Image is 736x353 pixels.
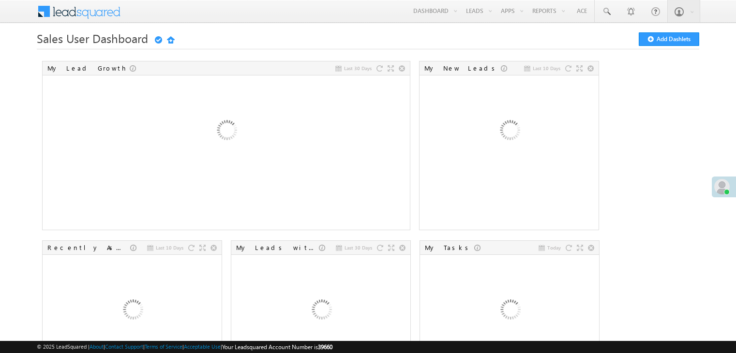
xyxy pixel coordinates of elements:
span: Last 30 Days [344,64,372,73]
span: 39660 [318,343,332,351]
div: My Leads with Stage Change [236,243,319,252]
span: Sales User Dashboard [37,30,148,46]
a: Terms of Service [145,343,182,350]
div: Recently Assigned Leads [47,243,130,252]
img: Loading... [457,80,561,184]
span: Last 10 Days [533,64,560,73]
span: © 2025 LeadSquared | | | | | [37,342,332,352]
a: Contact Support [105,343,143,350]
div: My Tasks [425,243,474,252]
a: About [90,343,104,350]
button: Add Dashlets [639,32,699,46]
a: Acceptable Use [184,343,221,350]
span: Your Leadsquared Account Number is [222,343,332,351]
img: Loading... [174,80,278,184]
span: Last 30 Days [345,243,372,252]
span: Today [547,243,561,252]
span: Last 10 Days [156,243,183,252]
div: My New Leads [424,64,501,73]
div: My Lead Growth [47,64,130,73]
